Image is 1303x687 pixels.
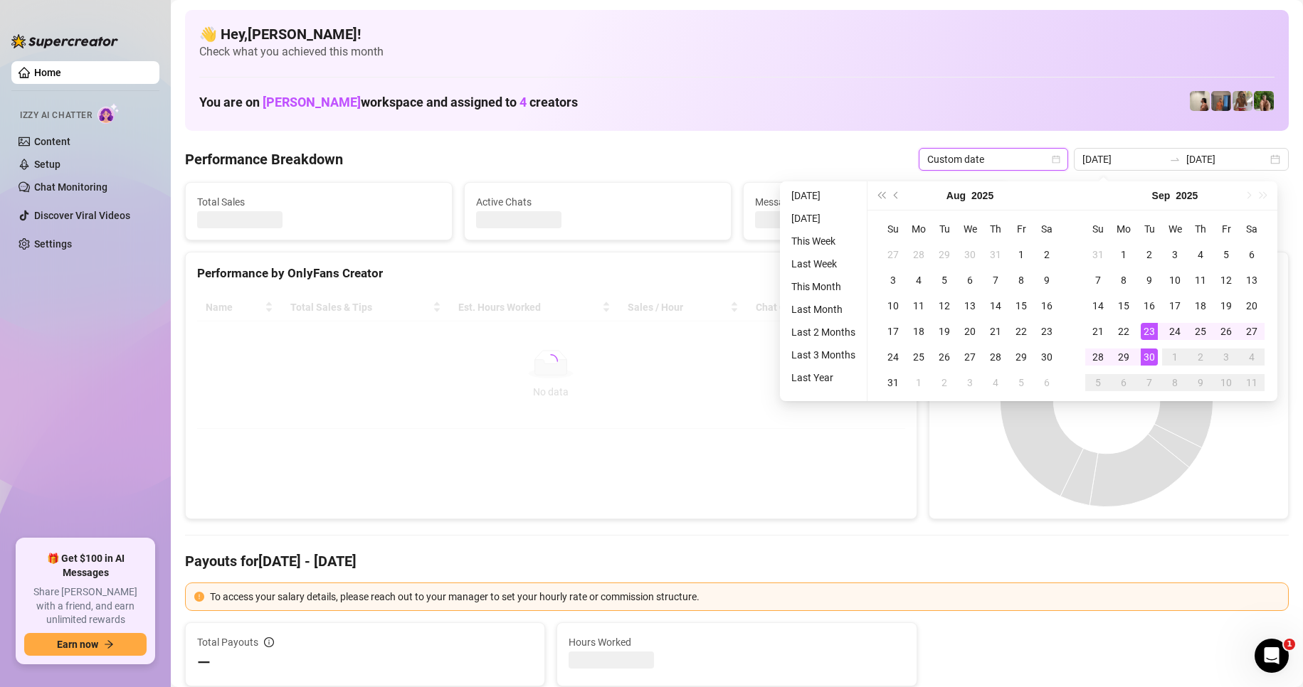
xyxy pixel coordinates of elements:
td: 2025-08-22 [1008,319,1034,344]
li: Last 2 Months [786,324,861,341]
td: 2025-08-17 [880,319,906,344]
td: 2025-07-28 [906,242,932,267]
div: 13 [1243,272,1260,289]
a: Chat Monitoring [34,181,107,193]
td: 2025-09-28 [1085,344,1111,370]
span: 🎁 Get $100 in AI Messages [24,552,147,580]
span: Share [PERSON_NAME] with a friend, and earn unlimited rewards [24,585,147,627]
td: 2025-09-07 [1085,267,1111,293]
td: 2025-08-27 [957,344,983,370]
div: 20 [1243,297,1260,314]
th: Mo [906,216,932,242]
img: Ralphy [1190,91,1210,111]
div: 1 [1166,348,1183,366]
li: Last 3 Months [786,346,861,363]
td: 2025-09-05 [1008,370,1034,395]
td: 2025-08-06 [957,267,983,293]
th: Th [1188,216,1213,242]
span: Messages Sent [755,194,998,210]
img: logo-BBDzfeDw.svg [11,34,118,48]
div: 29 [936,246,953,263]
td: 2025-09-03 [1162,242,1188,267]
td: 2025-10-01 [1162,344,1188,370]
td: 2025-09-09 [1136,267,1162,293]
div: 5 [1218,246,1235,263]
th: Tu [1136,216,1162,242]
div: 19 [1218,297,1235,314]
div: 22 [1115,323,1132,340]
button: Choose a month [1152,181,1171,210]
div: 26 [936,348,953,366]
td: 2025-09-11 [1188,267,1213,293]
img: AI Chatter [97,103,120,124]
span: swap-right [1169,154,1181,165]
td: 2025-09-01 [906,370,932,395]
div: 17 [1166,297,1183,314]
div: 10 [885,297,902,314]
img: Nathaniel [1254,91,1274,111]
li: This Week [786,233,861,250]
td: 2025-09-23 [1136,319,1162,344]
td: 2025-09-25 [1188,319,1213,344]
div: 11 [910,297,927,314]
div: 3 [1218,348,1235,366]
div: 4 [1192,246,1209,263]
td: 2025-08-09 [1034,267,1060,293]
td: 2025-08-18 [906,319,932,344]
input: Start date [1082,151,1164,167]
div: 3 [1166,246,1183,263]
td: 2025-10-03 [1213,344,1239,370]
a: Settings [34,238,72,250]
td: 2025-09-02 [1136,242,1162,267]
td: 2025-08-31 [880,370,906,395]
td: 2025-09-19 [1213,293,1239,319]
div: 31 [1090,246,1107,263]
td: 2025-10-02 [1188,344,1213,370]
th: Sa [1239,216,1265,242]
td: 2025-07-27 [880,242,906,267]
li: Last Month [786,301,861,318]
span: Earn now [57,639,98,650]
td: 2025-10-10 [1213,370,1239,395]
td: 2025-09-14 [1085,293,1111,319]
div: 1 [1013,246,1030,263]
td: 2025-09-30 [1136,344,1162,370]
div: 28 [1090,348,1107,366]
h4: 👋 Hey, [PERSON_NAME] ! [199,24,1275,44]
td: 2025-08-12 [932,293,957,319]
span: 1 [1284,639,1295,650]
span: [PERSON_NAME] [263,95,361,110]
div: Performance by OnlyFans Creator [197,264,905,283]
span: Hours Worked [569,634,904,650]
div: 7 [1141,374,1158,391]
div: 24 [1166,323,1183,340]
div: 15 [1115,297,1132,314]
div: 4 [987,374,1004,391]
th: Fr [1213,216,1239,242]
div: 12 [1218,272,1235,289]
span: exclamation-circle [194,592,204,602]
td: 2025-09-15 [1111,293,1136,319]
div: 7 [987,272,1004,289]
td: 2025-08-08 [1008,267,1034,293]
div: 14 [1090,297,1107,314]
div: 10 [1166,272,1183,289]
div: 8 [1115,272,1132,289]
td: 2025-08-29 [1008,344,1034,370]
button: Choose a month [946,181,966,210]
td: 2025-08-11 [906,293,932,319]
div: 2 [936,374,953,391]
button: Last year (Control + left) [873,181,889,210]
a: Content [34,136,70,147]
td: 2025-09-27 [1239,319,1265,344]
td: 2025-08-24 [880,344,906,370]
td: 2025-07-30 [957,242,983,267]
button: Choose a year [1176,181,1198,210]
div: 24 [885,348,902,366]
div: 8 [1166,374,1183,391]
div: 29 [1013,348,1030,366]
td: 2025-10-04 [1239,344,1265,370]
div: 20 [961,323,978,340]
td: 2025-08-21 [983,319,1008,344]
td: 2025-09-21 [1085,319,1111,344]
